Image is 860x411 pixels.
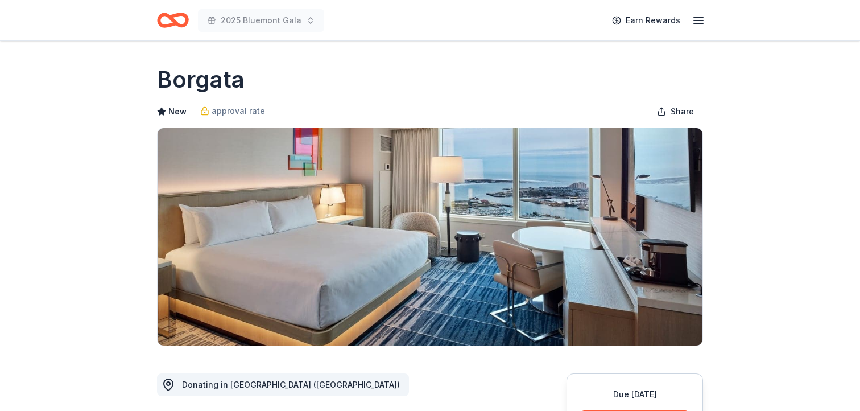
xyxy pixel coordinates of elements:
span: New [168,105,187,118]
a: Home [157,7,189,34]
a: Earn Rewards [605,10,687,31]
div: Due [DATE] [581,388,689,401]
img: Image for Borgata [158,128,702,346]
span: 2025 Bluemont Gala [221,14,301,27]
a: approval rate [200,104,265,118]
span: Share [671,105,694,118]
span: Donating in [GEOGRAPHIC_DATA] ([GEOGRAPHIC_DATA]) [182,380,400,389]
h1: Borgata [157,64,245,96]
button: 2025 Bluemont Gala [198,9,324,32]
button: Share [648,100,703,123]
span: approval rate [212,104,265,118]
